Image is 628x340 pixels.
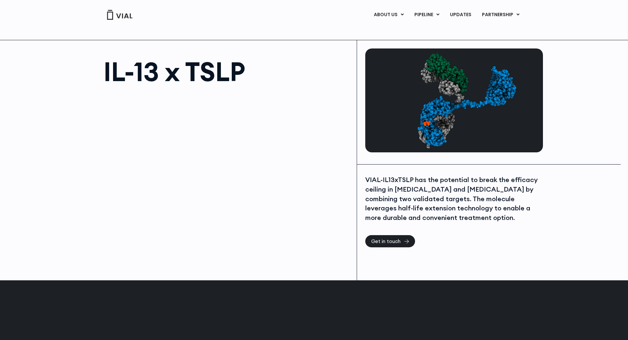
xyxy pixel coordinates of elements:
[409,9,444,20] a: PIPELINEMenu Toggle
[445,9,476,20] a: UPDATES
[104,58,350,85] h1: IL-13 x TSLP
[106,10,133,20] img: Vial Logo
[369,9,409,20] a: ABOUT USMenu Toggle
[477,9,525,20] a: PARTNERSHIPMenu Toggle
[371,239,401,244] span: Get in touch
[365,175,541,222] div: VIAL-IL13xTSLP has the potential to break the efficacy ceiling in [MEDICAL_DATA] and [MEDICAL_DAT...
[365,235,415,247] a: Get in touch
